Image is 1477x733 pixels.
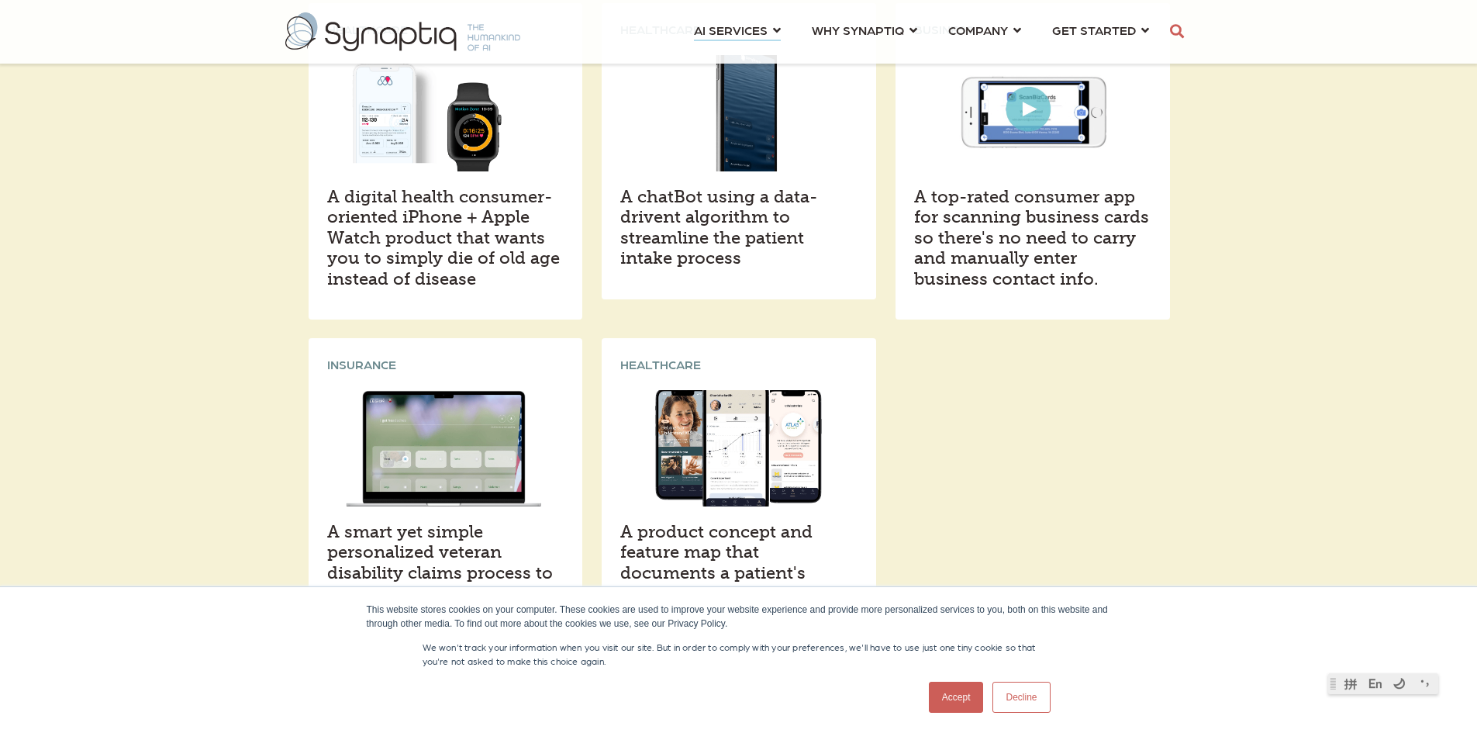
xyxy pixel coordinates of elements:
p: We won't track your information when you visit our site. But in order to comply with your prefere... [423,640,1055,668]
span: AI SERVICES [694,19,768,40]
a: Decline [992,682,1050,713]
h4: A digital health consumer-oriented iPhone + Apple Watch product that wants you to simply die of o... [327,187,564,289]
a: GET STARTED [1052,16,1149,44]
a: COMPANY [948,16,1021,44]
div: HEALTHCARE [602,338,876,390]
h4: A smart yet simple personalized veteran disability claims process to fast track claim approvals f... [327,522,564,624]
img: synaptiq logo-2 [285,12,520,51]
div: This website stores cookies on your computer. These cookies are used to improve your website expe... [367,603,1111,631]
div: INSURANCE [309,338,583,390]
a: AI SERVICES [694,16,781,44]
h4: A top-rated consumer app for scanning business cards so there's no need to carry and manually ent... [914,187,1151,289]
h4: A chatBot using a data-drivent algorithm to streamline the patient intake process [620,187,858,269]
span: WHY SYNAPTIQ [812,19,904,40]
a: WHY SYNAPTIQ [812,16,917,44]
nav: menu [678,4,1165,60]
span: GET STARTED [1052,19,1136,40]
h4: A product concept and feature map that documents a patient's experience with a [MEDICAL_DATA] dia... [620,522,858,666]
a: Accept [929,682,984,713]
span: COMPANY [948,19,1008,40]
